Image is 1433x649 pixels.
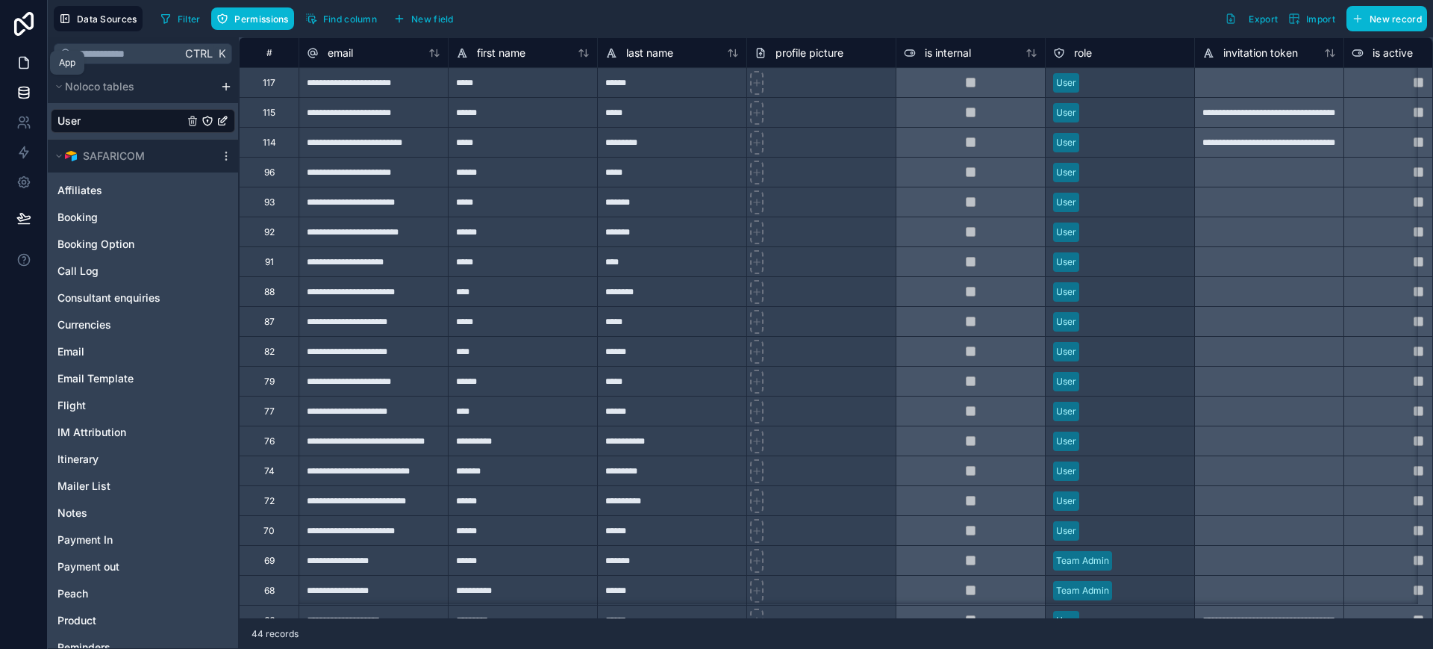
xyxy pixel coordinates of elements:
[1056,106,1076,119] div: User
[211,7,299,30] a: Permissions
[1370,13,1422,25] span: New record
[1056,285,1076,299] div: User
[154,7,206,30] button: Filter
[264,615,275,627] div: 66
[264,465,275,477] div: 74
[1223,46,1298,60] span: invitation token
[54,6,143,31] button: Data Sources
[1056,76,1076,90] div: User
[1249,13,1278,25] span: Export
[211,7,293,30] button: Permissions
[388,7,459,30] button: New field
[323,13,377,25] span: Find column
[1340,6,1427,31] a: New record
[264,555,275,567] div: 69
[263,137,276,149] div: 114
[264,226,275,238] div: 92
[264,346,275,358] div: 82
[264,585,275,597] div: 68
[216,49,227,59] span: K
[1056,494,1076,508] div: User
[264,495,275,507] div: 72
[264,286,275,298] div: 88
[1056,255,1076,269] div: User
[1056,375,1076,388] div: User
[264,196,275,208] div: 93
[1056,315,1076,329] div: User
[411,13,454,25] span: New field
[477,46,525,60] span: first name
[925,46,971,60] span: is internal
[775,46,843,60] span: profile picture
[252,628,299,640] span: 44 records
[264,376,275,388] div: 79
[626,46,673,60] span: last name
[251,47,287,58] div: #
[1056,554,1109,568] div: Team Admin
[1056,614,1076,627] div: User
[1056,435,1076,448] div: User
[1056,196,1076,209] div: User
[263,525,275,537] div: 70
[264,435,275,447] div: 76
[1306,13,1335,25] span: Import
[265,256,274,268] div: 91
[300,7,382,30] button: Find column
[1283,6,1340,31] button: Import
[178,13,201,25] span: Filter
[264,316,275,328] div: 87
[1056,405,1076,418] div: User
[1373,46,1413,60] span: is active
[77,13,137,25] span: Data Sources
[1056,584,1109,597] div: Team Admin
[1056,136,1076,149] div: User
[1074,46,1092,60] span: role
[1056,166,1076,179] div: User
[234,13,288,25] span: Permissions
[1346,6,1427,31] button: New record
[263,107,275,119] div: 115
[1056,345,1076,358] div: User
[1056,226,1076,239] div: User
[328,46,353,60] span: email
[59,57,75,69] div: App
[1056,524,1076,538] div: User
[264,167,275,178] div: 96
[1220,6,1283,31] button: Export
[264,406,275,417] div: 77
[1056,465,1076,478] div: User
[263,77,275,89] div: 117
[184,44,214,63] span: Ctrl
